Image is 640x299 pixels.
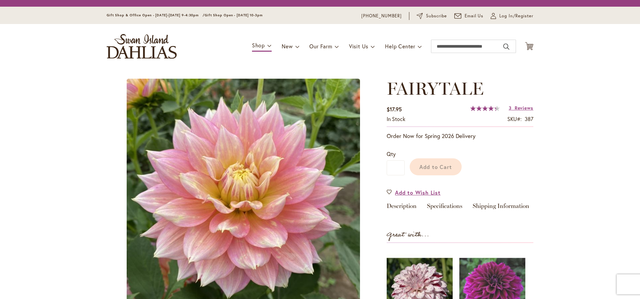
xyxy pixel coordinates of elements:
span: Reviews [515,105,533,111]
span: Visit Us [349,43,368,50]
a: Subscribe [417,13,447,19]
a: Email Us [454,13,484,19]
a: store logo [107,34,177,59]
span: New [282,43,293,50]
a: [PHONE_NUMBER] [361,13,402,19]
strong: SKU [507,115,522,122]
span: Add to Wish List [395,189,441,196]
a: 3 Reviews [509,105,533,111]
span: Qty [387,150,396,157]
a: Add to Wish List [387,189,441,196]
button: Search [503,41,509,52]
span: $17.95 [387,106,402,113]
p: Order Now for Spring 2026 Delivery [387,132,533,140]
strong: Great with... [387,229,429,240]
span: Email Us [465,13,484,19]
a: Specifications [427,203,462,213]
a: Log In/Register [491,13,533,19]
span: FAIRYTALE [387,78,484,99]
span: Log In/Register [499,13,533,19]
span: 3 [509,105,512,111]
span: Subscribe [426,13,447,19]
div: Availability [387,115,405,123]
div: 87% [470,106,500,111]
span: Help Center [385,43,415,50]
span: Gift Shop & Office Open - [DATE]-[DATE] 9-4:30pm / [107,13,205,17]
div: 387 [525,115,533,123]
a: Description [387,203,417,213]
a: Shipping Information [473,203,529,213]
div: Detailed Product Info [387,203,533,213]
span: Gift Shop Open - [DATE] 10-3pm [205,13,263,17]
span: Shop [252,42,265,49]
span: Our Farm [309,43,332,50]
span: In stock [387,115,405,122]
